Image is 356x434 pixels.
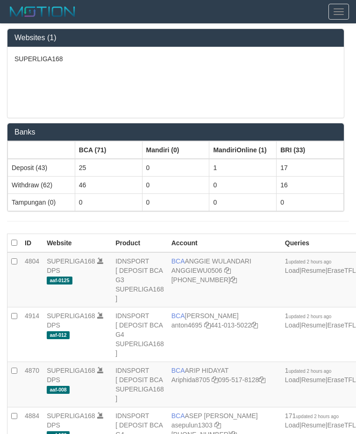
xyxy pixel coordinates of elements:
a: Load [285,267,299,274]
span: updated 2 hours ago [289,369,332,374]
th: Group: activate to sort column ascending [209,142,277,159]
td: 46 [75,177,142,194]
a: Copy 0955178128 to clipboard [259,376,265,384]
span: updated 2 hours ago [289,259,332,264]
td: DPS [43,362,112,407]
td: 4870 [21,362,43,407]
td: 4804 [21,252,43,307]
td: 4914 [21,307,43,362]
td: Deposit (43) [8,159,75,177]
p: SUPERLIGA168 [14,54,337,64]
th: Group: activate to sort column ascending [8,142,75,159]
span: BCA [171,412,185,420]
th: Account [168,234,281,253]
td: 0 [142,159,209,177]
a: Resume [301,376,326,384]
span: aaf-0125 [47,277,72,285]
td: 25 [75,159,142,177]
h3: Websites (1) [14,34,337,42]
a: Copy anton4695 to clipboard [204,321,211,329]
td: ARIP HIDAYAT 095-517-8128 [168,362,281,407]
td: Tampungan (0) [8,194,75,211]
a: SUPERLIGA168 [47,367,95,374]
a: Copy 4410135022 to clipboard [251,321,258,329]
span: BCA [171,312,185,320]
span: 171 [285,412,339,420]
td: Withdraw (62) [8,177,75,194]
td: DPS [43,252,112,307]
span: BCA [171,257,185,265]
td: IDNSPORT [ DEPOSIT BCA SUPERLIGA168 ] [112,362,168,407]
a: Resume [301,321,326,329]
td: IDNSPORT [ DEPOSIT BCA G4 SUPERLIGA168 ] [112,307,168,362]
th: ID [21,234,43,253]
a: Resume [301,267,326,274]
th: Group: activate to sort column ascending [277,142,344,159]
td: 1 [209,159,277,177]
td: 0 [209,177,277,194]
td: 0 [142,177,209,194]
td: 0 [142,194,209,211]
td: DPS [43,307,112,362]
td: 16 [277,177,344,194]
a: Copy Ariphida8705 to clipboard [212,376,218,384]
th: Group: activate to sort column ascending [75,142,142,159]
a: anton4695 [171,321,202,329]
h3: Banks [14,128,337,136]
span: aaf-008 [47,386,70,394]
span: BCA [171,367,185,374]
span: 1 [285,257,332,265]
th: Group: activate to sort column ascending [142,142,209,159]
a: SUPERLIGA168 [47,412,95,420]
a: SUPERLIGA168 [47,312,95,320]
a: Load [285,376,299,384]
span: aaf-012 [47,331,70,339]
td: 17 [277,159,344,177]
td: IDNSPORT [ DEPOSIT BCA G3 SUPERLIGA168 ] [112,252,168,307]
a: Load [285,321,299,329]
span: 1 [285,312,332,320]
th: Product [112,234,168,253]
td: 0 [277,194,344,211]
th: Website [43,234,112,253]
span: 1 [285,367,332,374]
td: 0 [209,194,277,211]
a: Copy asepulun1303 to clipboard [214,421,221,429]
a: Resume [301,421,326,429]
a: Copy ANGGIEWU0506 to clipboard [224,267,231,274]
td: ANGGIE WULANDARI [PHONE_NUMBER] [168,252,281,307]
a: SUPERLIGA168 [47,257,95,265]
td: 0 [75,194,142,211]
a: Copy 4062213373 to clipboard [230,276,237,284]
a: ANGGIEWU0506 [171,267,222,274]
td: [PERSON_NAME] 441-013-5022 [168,307,281,362]
span: updated 2 hours ago [289,314,332,319]
span: updated 2 hours ago [296,414,339,419]
a: Ariphida8705 [171,376,210,384]
a: asepulun1303 [171,421,213,429]
a: Load [285,421,299,429]
img: MOTION_logo.png [7,5,78,19]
